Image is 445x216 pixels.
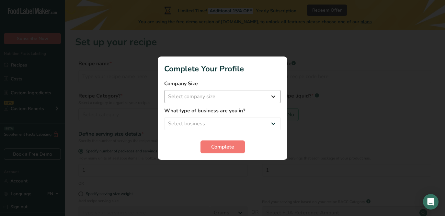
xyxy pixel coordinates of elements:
[164,107,281,115] label: What type of business are you in?
[211,143,234,151] span: Complete
[423,194,439,210] div: Open Intercom Messenger
[164,80,281,87] label: Company Size
[164,63,281,75] h1: Complete Your Profile
[200,140,245,153] button: Complete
